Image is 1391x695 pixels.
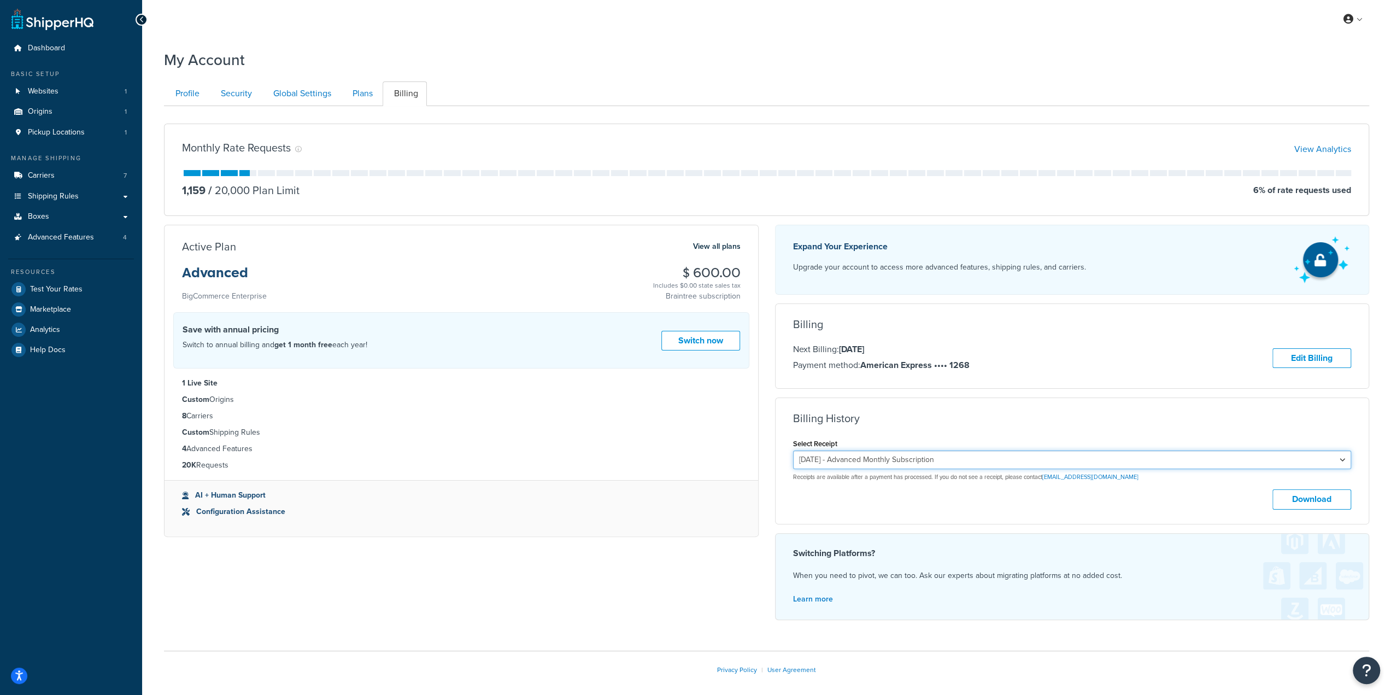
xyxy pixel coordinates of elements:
[28,44,65,53] span: Dashboard
[182,443,186,454] strong: 4
[793,358,970,372] p: Payment method:
[860,359,970,371] strong: American Express •••• 1268
[164,49,245,71] h1: My Account
[182,183,206,198] p: 1,159
[8,122,134,143] a: Pickup Locations 1
[793,260,1086,275] p: Upgrade your account to access more advanced features, shipping rules, and carriers.
[383,81,427,106] a: Billing
[182,459,741,471] li: Requests
[661,331,740,351] a: Switch now
[123,233,127,242] span: 4
[125,107,127,116] span: 1
[8,81,134,102] a: Websites 1
[182,290,267,302] small: BigCommerce Enterprise
[182,459,196,471] strong: 20K
[182,443,741,455] li: Advanced Features
[28,192,79,201] span: Shipping Rules
[182,394,209,405] strong: Custom
[8,166,134,186] a: Carriers 7
[28,107,52,116] span: Origins
[653,280,741,291] div: Includes $0.00 state sales tax
[1272,348,1351,369] a: Edit Billing
[839,343,864,355] strong: [DATE]
[28,128,85,137] span: Pickup Locations
[793,473,1352,481] p: Receipts are available after a payment has processed. If you do not see a receipt, please contact
[653,291,741,302] p: Braintree subscription
[274,339,332,351] strong: get 1 month free
[11,8,93,30] a: ShipperHQ Home
[341,81,382,106] a: Plans
[125,87,127,96] span: 1
[8,207,134,227] a: Boxes
[8,154,134,163] div: Manage Shipping
[8,122,134,143] li: Pickup Locations
[124,171,127,180] span: 7
[183,323,367,336] h4: Save with annual pricing
[1272,489,1351,510] button: Download
[30,346,66,355] span: Help Docs
[262,81,340,106] a: Global Settings
[28,171,55,180] span: Carriers
[1253,183,1351,198] p: 6 % of rate requests used
[182,142,291,154] h3: Monthly Rate Requests
[182,377,218,389] strong: 1 Live Site
[793,547,1352,560] h4: Switching Platforms?
[182,427,741,439] li: Shipping Rules
[767,665,816,675] a: User Agreement
[164,81,208,106] a: Profile
[8,279,134,299] a: Test Your Rates
[8,320,134,340] a: Analytics
[1042,472,1138,481] a: [EMAIL_ADDRESS][DOMAIN_NAME]
[793,318,823,330] h3: Billing
[8,102,134,122] li: Origins
[8,227,134,248] a: Advanced Features 4
[8,227,134,248] li: Advanced Features
[182,394,741,406] li: Origins
[8,166,134,186] li: Carriers
[30,325,60,335] span: Analytics
[30,285,83,294] span: Test Your Rates
[182,410,186,422] strong: 8
[182,506,741,518] li: Configuration Assistance
[1294,143,1351,155] a: View Analytics
[28,87,58,96] span: Websites
[28,233,94,242] span: Advanced Features
[1353,657,1380,684] button: Open Resource Center
[793,412,860,424] h3: Billing History
[775,225,1370,295] a: Expand Your Experience Upgrade your account to access more advanced features, shipping rules, and...
[182,410,741,422] li: Carriers
[8,81,134,102] li: Websites
[182,427,209,438] strong: Custom
[206,183,300,198] p: 20,000 Plan Limit
[182,266,267,289] h3: Advanced
[8,300,134,319] a: Marketplace
[8,186,134,207] a: Shipping Rules
[30,305,71,314] span: Marketplace
[717,665,757,675] a: Privacy Policy
[28,212,49,221] span: Boxes
[125,128,127,137] span: 1
[183,338,367,352] p: Switch to annual billing and each year!
[793,342,970,357] p: Next Billing:
[693,240,741,254] a: View all plans
[8,102,134,122] a: Origins 1
[208,182,212,198] span: /
[209,81,261,106] a: Security
[793,593,833,605] a: Learn more
[793,569,1352,583] p: When you need to pivot, we can too. Ask our experts about migrating platforms at no added cost.
[8,69,134,79] div: Basic Setup
[761,665,763,675] span: |
[793,440,837,448] label: Select Receipt
[793,239,1086,254] p: Expand Your Experience
[653,266,741,280] h3: $ 600.00
[182,241,236,253] h3: Active Plan
[182,489,741,501] li: AI + Human Support
[8,340,134,360] a: Help Docs
[8,38,134,59] a: Dashboard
